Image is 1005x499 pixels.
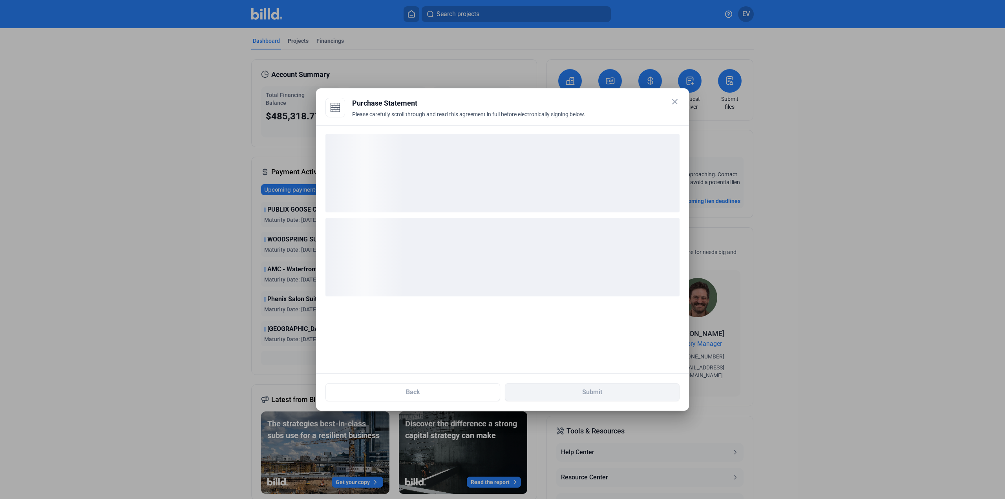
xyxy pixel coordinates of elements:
div: Please carefully scroll through and read this agreement in full before electronically signing below. [352,110,680,128]
button: Submit [505,383,680,401]
div: Purchase Statement [352,98,680,109]
button: Back [325,383,500,401]
div: loading [325,218,680,296]
mat-icon: close [670,97,680,106]
div: loading [325,134,680,212]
